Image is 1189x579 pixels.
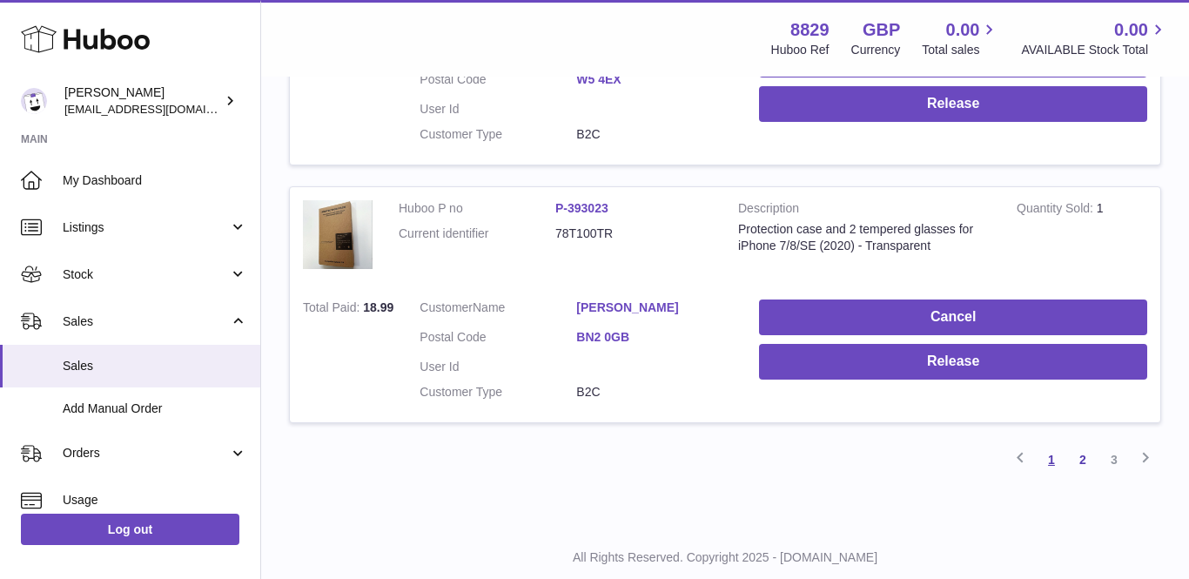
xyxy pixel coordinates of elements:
span: Sales [63,358,247,374]
strong: Quantity Sold [1017,201,1097,219]
button: Release [759,86,1147,122]
span: Total sales [922,42,999,58]
span: Sales [63,313,229,330]
div: Protection case and 2 tempered glasses for iPhone 7/8/SE (2020) - Transparent [738,221,991,254]
span: Orders [63,445,229,461]
a: Log out [21,514,239,545]
strong: GBP [863,18,900,42]
span: Listings [63,219,229,236]
td: 1 [1004,187,1160,286]
a: 0.00 AVAILABLE Stock Total [1021,18,1168,58]
span: AVAILABLE Stock Total [1021,42,1168,58]
dt: Customer Type [420,126,576,143]
a: 0.00 Total sales [922,18,999,58]
span: Customer [420,300,473,314]
img: 88291680274113.png [303,200,373,269]
dd: B2C [576,384,733,401]
span: 0.00 [1114,18,1148,42]
a: 1 [1036,444,1067,475]
span: Stock [63,266,229,283]
span: 0.00 [946,18,980,42]
a: W5 4EX [576,71,733,88]
dt: Name [420,300,576,320]
span: Usage [63,492,247,508]
a: 2 [1067,444,1098,475]
a: [PERSON_NAME] [576,300,733,316]
span: My Dashboard [63,172,247,189]
dt: Postal Code [420,71,576,92]
a: P-393023 [555,201,608,215]
div: [PERSON_NAME] [64,84,221,118]
dd: B2C [576,126,733,143]
dt: User Id [420,101,576,118]
div: Currency [851,42,901,58]
span: 18.99 [363,300,393,314]
strong: Description [738,200,991,221]
a: BN2 0GB [576,329,733,346]
dt: Customer Type [420,384,576,401]
span: [EMAIL_ADDRESS][DOMAIN_NAME] [64,102,256,116]
dt: User Id [420,359,576,375]
strong: Total Paid [303,300,363,319]
dd: 78T100TR [555,226,712,242]
dt: Postal Code [420,329,576,350]
span: Add Manual Order [63,401,247,417]
p: All Rights Reserved. Copyright 2025 - [DOMAIN_NAME] [275,549,1175,566]
strong: 8829 [790,18,830,42]
dt: Huboo P no [399,200,555,217]
button: Release [759,344,1147,380]
div: Huboo Ref [771,42,830,58]
img: commandes@kpmatech.com [21,88,47,114]
dt: Current identifier [399,226,555,242]
button: Cancel [759,300,1147,335]
a: 3 [1098,444,1130,475]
